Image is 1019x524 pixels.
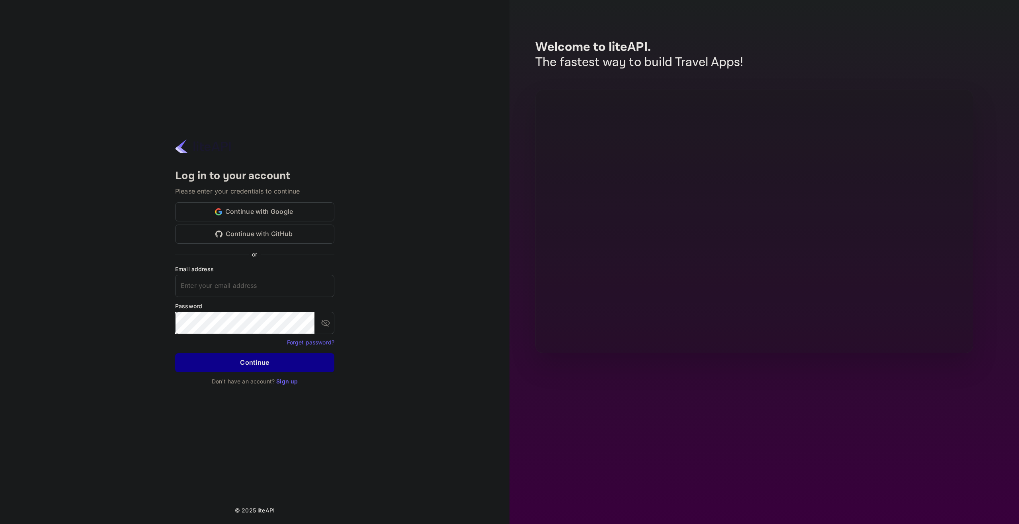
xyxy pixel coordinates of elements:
a: Sign up [276,378,298,385]
img: liteapi [175,139,231,154]
input: Enter your email address [175,275,334,297]
p: The fastest way to build Travel Apps! [535,55,744,70]
p: Please enter your credentials to continue [175,186,334,196]
button: toggle password visibility [318,315,334,331]
h4: Log in to your account [175,169,334,183]
label: Password [175,302,334,310]
button: Continue with Google [175,202,334,221]
button: Continue [175,353,334,372]
a: Forget password? [287,338,334,346]
a: Forget password? [287,339,334,346]
img: liteAPI Dashboard Preview [535,90,973,353]
p: Welcome to liteAPI. [535,40,744,55]
p: © 2025 liteAPI [235,506,275,514]
p: Don't have an account? [175,377,334,385]
p: or [252,250,257,258]
label: Email address [175,265,334,273]
button: Continue with GitHub [175,225,334,244]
